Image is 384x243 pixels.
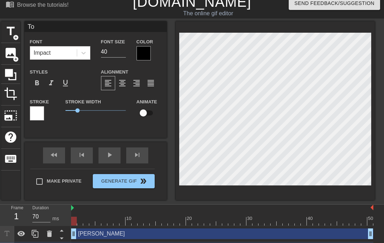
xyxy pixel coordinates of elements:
span: Make Private [47,178,82,185]
span: Generate Gif [96,177,151,185]
div: Frame [6,205,27,225]
div: 30 [247,215,254,222]
div: Browse the tutorials! [17,2,69,8]
span: drag_handle [367,230,374,237]
span: format_align_center [118,79,127,87]
img: bound-end.png [370,205,373,210]
span: format_align_left [104,79,112,87]
label: Color [137,38,153,45]
span: format_align_right [132,79,141,87]
span: fast_rewind [50,151,58,159]
label: Stroke Width [65,98,101,106]
span: format_align_justify [146,79,155,87]
label: Font Size [101,38,125,45]
label: Alignment [101,69,128,76]
span: skip_next [133,151,142,159]
span: drag_handle [70,230,77,237]
span: play_arrow [105,151,114,159]
span: format_bold [33,79,41,87]
span: crop [4,87,17,101]
div: 10 [126,215,133,222]
label: Animate [137,98,157,106]
span: add_circle [13,34,19,40]
span: skip_previous [78,151,86,159]
span: title [4,25,17,38]
span: photo_size_select_large [4,109,17,122]
div: Impact [34,49,51,57]
span: format_underline [61,79,70,87]
div: 20 [187,215,193,222]
span: help [4,130,17,144]
span: double_arrow [139,177,148,185]
button: Generate Gif [93,174,154,188]
span: format_italic [47,79,55,87]
label: Stroke [30,98,49,106]
div: 1 [11,210,22,223]
label: Styles [30,69,48,76]
label: Duration [32,206,49,210]
div: 50 [368,215,374,222]
span: add_circle [13,56,19,62]
div: ms [52,215,59,222]
span: keyboard [4,152,17,166]
span: image [4,46,17,60]
div: The online gif editor [132,9,285,18]
label: Font [30,38,42,45]
div: 40 [308,215,314,222]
